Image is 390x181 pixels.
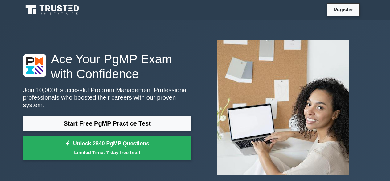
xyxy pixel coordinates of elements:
[23,116,191,131] a: Start Free PgMP Practice Test
[23,136,191,160] a: Unlock 2840 PgMP QuestionsLimited Time: 7-day free trial!
[330,6,357,14] a: Register
[23,86,191,109] p: Join 10,000+ successful Program Management Professional professionals who boosted their careers w...
[31,149,184,156] small: Limited Time: 7-day free trial!
[23,52,191,81] h1: Ace Your PgMP Exam with Confidence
